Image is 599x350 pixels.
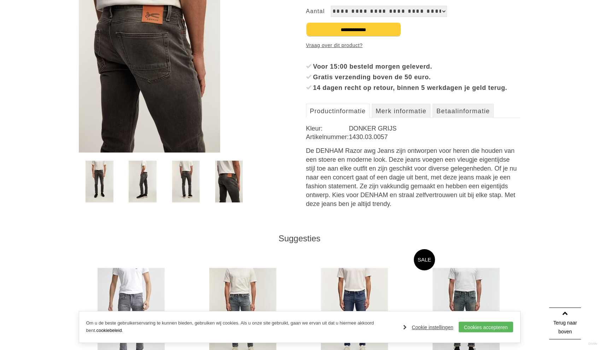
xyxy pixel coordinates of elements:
img: denham-razor-awg-jeans [86,161,113,202]
a: Productinformatie [306,104,370,118]
a: Divide [588,339,597,348]
a: Vraag over dit product? [306,40,363,51]
img: denham-razor-awg-jeans [215,161,243,202]
dd: 1430.03.0057 [349,133,520,141]
a: Terug naar boven [549,308,581,339]
dd: DONKER GRIJS [349,124,520,133]
a: Merk informatie [372,104,430,118]
label: Aantal [306,6,331,17]
div: Gratis verzending boven de 50 euro. [313,72,521,82]
dt: Artikelnummer: [306,133,349,141]
div: Voor 15:00 besteld morgen geleverd. [313,61,521,72]
a: Betaalinformatie [433,104,494,118]
a: Cookies accepteren [459,322,513,332]
a: Cookie instellingen [403,322,453,333]
img: denham-razor-awg-jeans [172,161,200,202]
div: Suggesties [79,233,521,244]
a: cookiebeleid [96,328,122,333]
li: 14 dagen recht op retour, binnen 5 werkdagen je geld terug. [306,82,521,93]
div: De DENHAM Razor awg Jeans zijn ontworpen voor heren die houden van een stoere en moderne look. De... [306,147,521,208]
p: Om u de beste gebruikerservaring te kunnen bieden, gebruiken wij cookies. Als u onze site gebruik... [86,320,397,334]
img: denham-razor-awg-jeans [129,161,156,202]
dt: Kleur: [306,124,349,133]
